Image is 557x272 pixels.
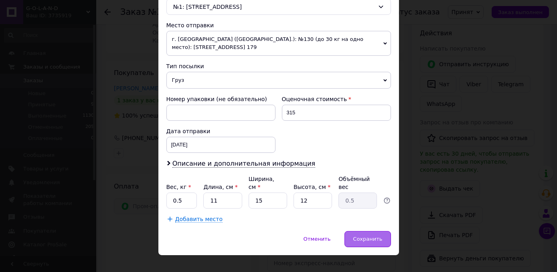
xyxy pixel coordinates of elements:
[304,236,331,242] span: Отменить
[166,22,214,28] span: Место отправки
[166,72,391,89] span: Груз
[166,95,275,103] div: Номер упаковки (не обязательно)
[166,184,191,190] label: Вес, кг
[172,160,316,168] span: Описание и дополнительная информация
[175,216,223,223] span: Добавить место
[249,176,274,190] label: Ширина, см
[203,184,237,190] label: Длина, см
[353,236,382,242] span: Сохранить
[166,127,275,135] div: Дата отправки
[338,175,377,191] div: Объёмный вес
[294,184,330,190] label: Высота, см
[282,95,391,103] div: Оценочная стоимость
[166,31,391,56] span: г. [GEOGRAPHIC_DATA] ([GEOGRAPHIC_DATA].): №130 (до 30 кг на одно место): [STREET_ADDRESS] 179
[166,63,204,69] span: Тип посылки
